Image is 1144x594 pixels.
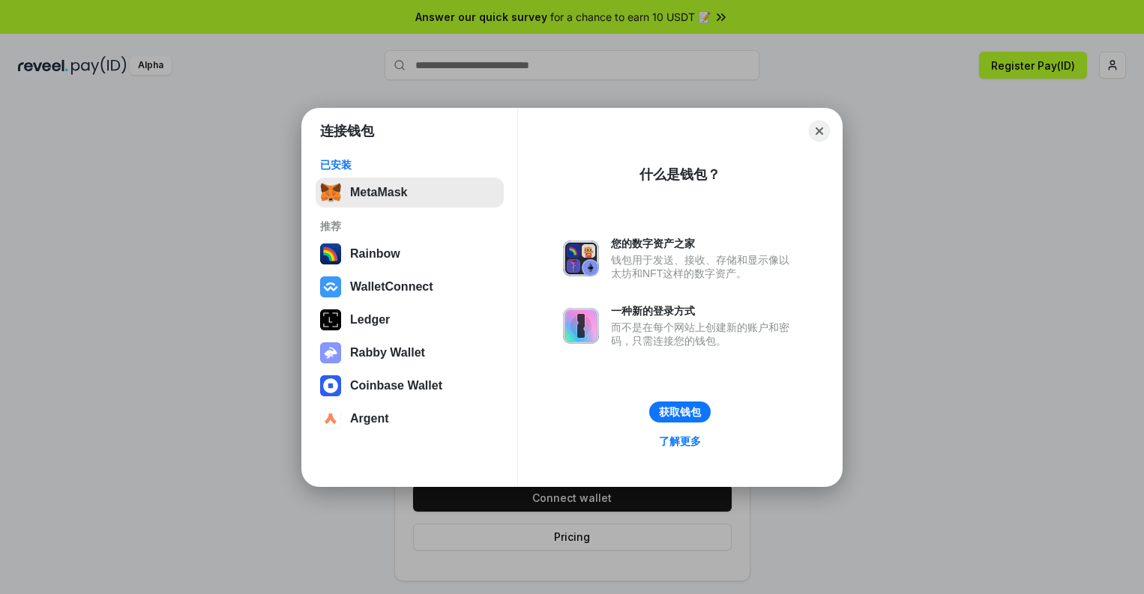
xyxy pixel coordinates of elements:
img: svg+xml,%3Csvg%20width%3D%2228%22%20height%3D%2228%22%20viewBox%3D%220%200%2028%2028%22%20fill%3D... [320,375,341,396]
button: Close [809,121,830,142]
button: Rainbow [316,239,504,269]
img: svg+xml,%3Csvg%20xmlns%3D%22http%3A%2F%2Fwww.w3.org%2F2000%2Fsvg%22%20width%3D%2228%22%20height%3... [320,309,341,330]
div: Ledger [350,313,390,327]
button: Coinbase Wallet [316,371,504,401]
div: Coinbase Wallet [350,379,442,393]
div: 您的数字资产之家 [611,237,797,250]
div: 了解更多 [659,434,701,448]
div: MetaMask [350,186,407,199]
h1: 连接钱包 [320,122,374,140]
button: 获取钱包 [649,401,711,422]
div: Rainbow [350,247,400,261]
div: 已安装 [320,158,499,172]
div: 而不是在每个网站上创建新的账户和密码，只需连接您的钱包。 [611,321,797,348]
div: 什么是钱包？ [639,166,720,184]
div: WalletConnect [350,280,433,294]
button: Argent [316,404,504,434]
img: svg+xml,%3Csvg%20xmlns%3D%22http%3A%2F%2Fwww.w3.org%2F2000%2Fsvg%22%20fill%3D%22none%22%20viewBox... [320,342,341,363]
img: svg+xml,%3Csvg%20xmlns%3D%22http%3A%2F%2Fwww.w3.org%2F2000%2Fsvg%22%20fill%3D%22none%22%20viewBox... [563,308,599,344]
div: 获取钱包 [659,405,701,419]
img: svg+xml,%3Csvg%20fill%3D%22none%22%20height%3D%2233%22%20viewBox%3D%220%200%2035%2033%22%20width%... [320,182,341,203]
img: svg+xml,%3Csvg%20xmlns%3D%22http%3A%2F%2Fwww.w3.org%2F2000%2Fsvg%22%20fill%3D%22none%22%20viewBox... [563,240,599,276]
div: 一种新的登录方式 [611,304,797,318]
img: svg+xml,%3Csvg%20width%3D%22120%22%20height%3D%22120%22%20viewBox%3D%220%200%20120%20120%22%20fil... [320,243,341,264]
div: Rabby Wallet [350,346,425,360]
div: Argent [350,412,389,425]
img: svg+xml,%3Csvg%20width%3D%2228%22%20height%3D%2228%22%20viewBox%3D%220%200%2028%2028%22%20fill%3D... [320,408,341,429]
button: Rabby Wallet [316,338,504,368]
a: 了解更多 [650,431,710,451]
button: WalletConnect [316,272,504,302]
button: Ledger [316,305,504,335]
img: svg+xml,%3Csvg%20width%3D%2228%22%20height%3D%2228%22%20viewBox%3D%220%200%2028%2028%22%20fill%3D... [320,276,341,297]
button: MetaMask [316,178,504,207]
div: 钱包用于发送、接收、存储和显示像以太坊和NFT这样的数字资产。 [611,253,797,280]
div: 推荐 [320,219,499,233]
